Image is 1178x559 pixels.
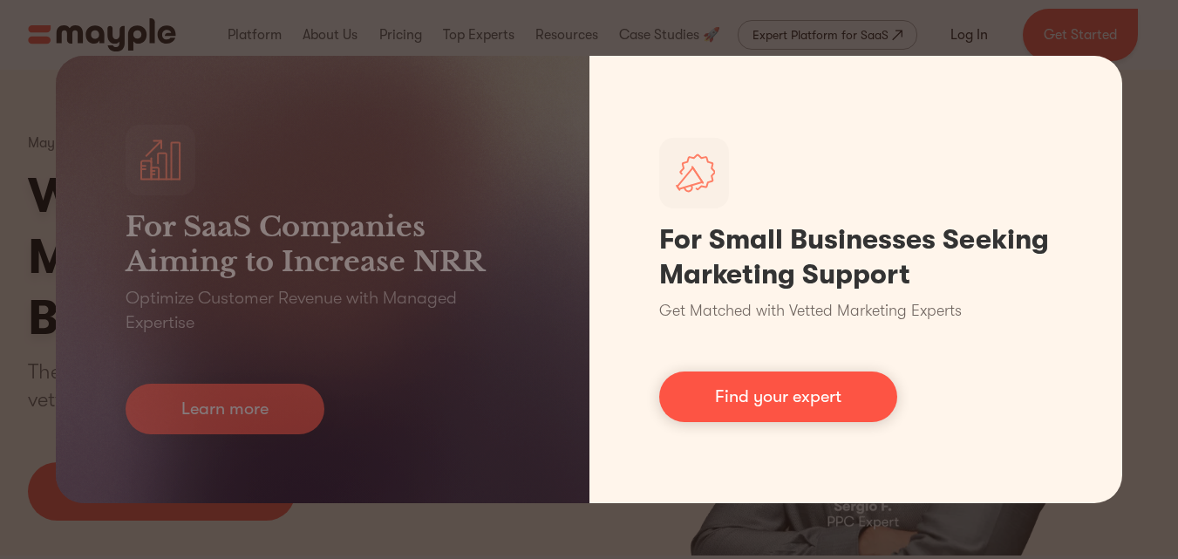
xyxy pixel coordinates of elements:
[126,209,520,279] h3: For SaaS Companies Aiming to Increase NRR
[659,372,897,422] a: Find your expert
[659,299,962,323] p: Get Matched with Vetted Marketing Experts
[126,286,520,335] p: Optimize Customer Revenue with Managed Expertise
[659,222,1053,292] h1: For Small Businesses Seeking Marketing Support
[126,384,324,434] a: Learn more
